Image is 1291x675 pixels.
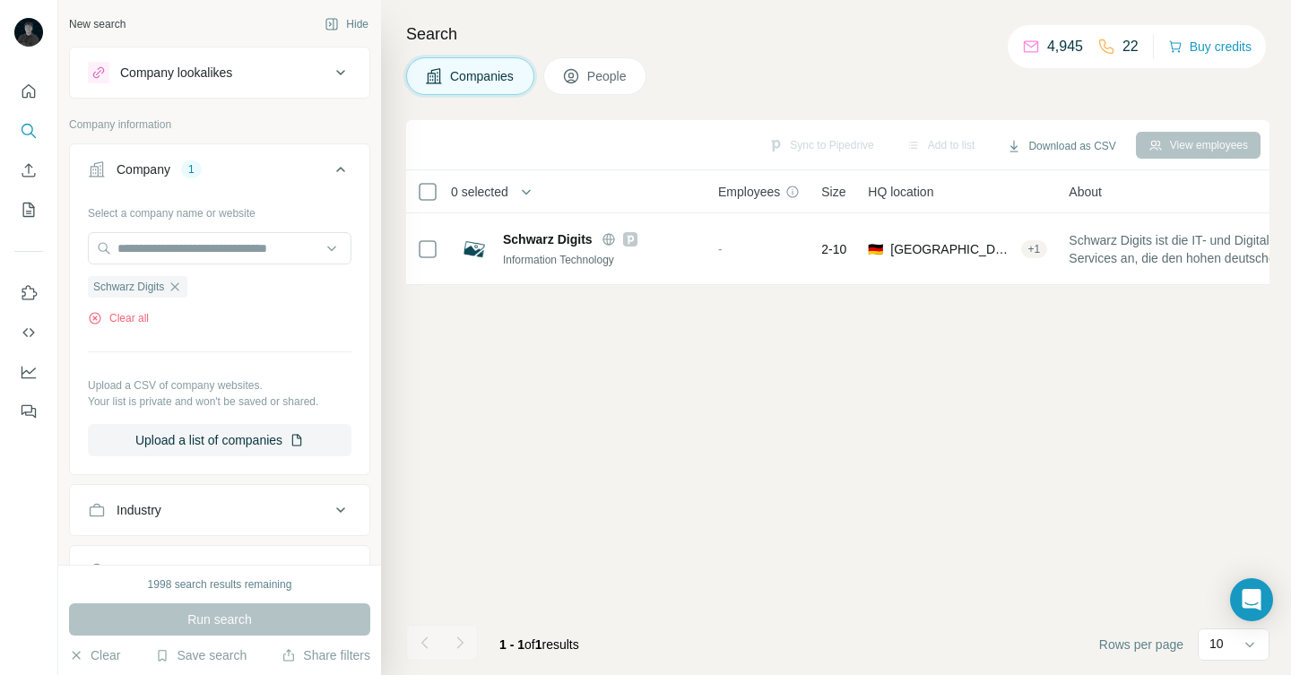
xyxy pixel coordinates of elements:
[70,51,369,94] button: Company lookalikes
[14,356,43,388] button: Dashboard
[14,75,43,108] button: Quick start
[14,154,43,186] button: Enrich CSV
[503,230,593,248] span: Schwarz Digits
[1122,36,1139,57] p: 22
[451,183,508,201] span: 0 selected
[282,646,370,664] button: Share filters
[524,637,535,652] span: of
[70,148,369,198] button: Company1
[460,235,489,264] img: Logo of Schwarz Digits
[14,194,43,226] button: My lists
[88,377,351,394] p: Upload a CSV of company websites.
[14,316,43,349] button: Use Surfe API
[88,198,351,221] div: Select a company name or website
[93,279,164,295] span: Schwarz Digits
[69,646,120,664] button: Clear
[499,637,524,652] span: 1 - 1
[450,67,516,85] span: Companies
[1168,34,1252,59] button: Buy credits
[181,161,202,177] div: 1
[868,240,883,258] span: 🇩🇪
[70,550,369,593] button: HQ location
[69,16,126,32] div: New search
[499,637,579,652] span: results
[503,252,697,268] div: Information Technology
[117,501,161,519] div: Industry
[88,394,351,410] p: Your list is private and won't be saved or shared.
[718,183,780,201] span: Employees
[1069,183,1102,201] span: About
[14,277,43,309] button: Use Surfe on LinkedIn
[1021,241,1048,257] div: + 1
[821,240,846,258] span: 2-10
[117,160,170,178] div: Company
[994,133,1128,160] button: Download as CSV
[406,22,1269,47] h4: Search
[535,637,542,652] span: 1
[148,576,292,593] div: 1998 search results remaining
[117,562,182,580] div: HQ location
[14,18,43,47] img: Avatar
[1230,578,1273,621] div: Open Intercom Messenger
[868,183,933,201] span: HQ location
[14,115,43,147] button: Search
[88,310,149,326] button: Clear all
[1209,635,1224,653] p: 10
[155,646,247,664] button: Save search
[587,67,628,85] span: People
[718,242,723,256] span: -
[312,11,381,38] button: Hide
[88,424,351,456] button: Upload a list of companies
[14,395,43,428] button: Feedback
[821,183,845,201] span: Size
[70,489,369,532] button: Industry
[120,64,232,82] div: Company lookalikes
[1047,36,1083,57] p: 4,945
[890,240,1013,258] span: [GEOGRAPHIC_DATA], [GEOGRAPHIC_DATA]
[1099,636,1183,653] span: Rows per page
[69,117,370,133] p: Company information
